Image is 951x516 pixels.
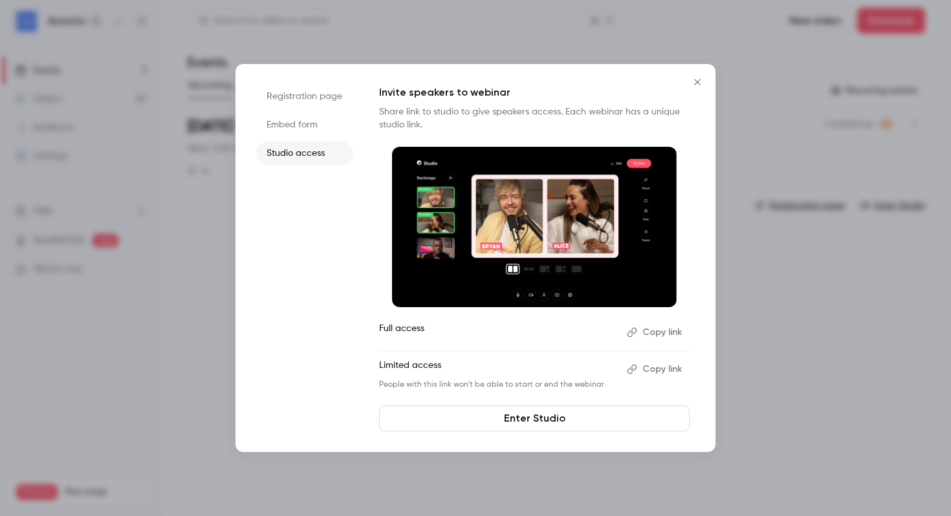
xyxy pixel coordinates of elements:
button: Close [684,69,710,95]
button: Copy link [622,359,690,380]
li: Studio access [256,142,353,165]
a: Enter Studio [379,405,690,431]
button: Copy link [622,322,690,343]
p: Limited access [379,359,617,380]
p: Share link to studio to give speakers access. Each webinar has a unique studio link. [379,105,690,131]
p: Invite speakers to webinar [379,85,690,100]
p: People with this link won't be able to start or end the webinar [379,380,617,390]
li: Registration page [256,85,353,108]
li: Embed form [256,113,353,136]
img: Invite speakers to webinar [392,147,677,307]
p: Full access [379,322,617,343]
